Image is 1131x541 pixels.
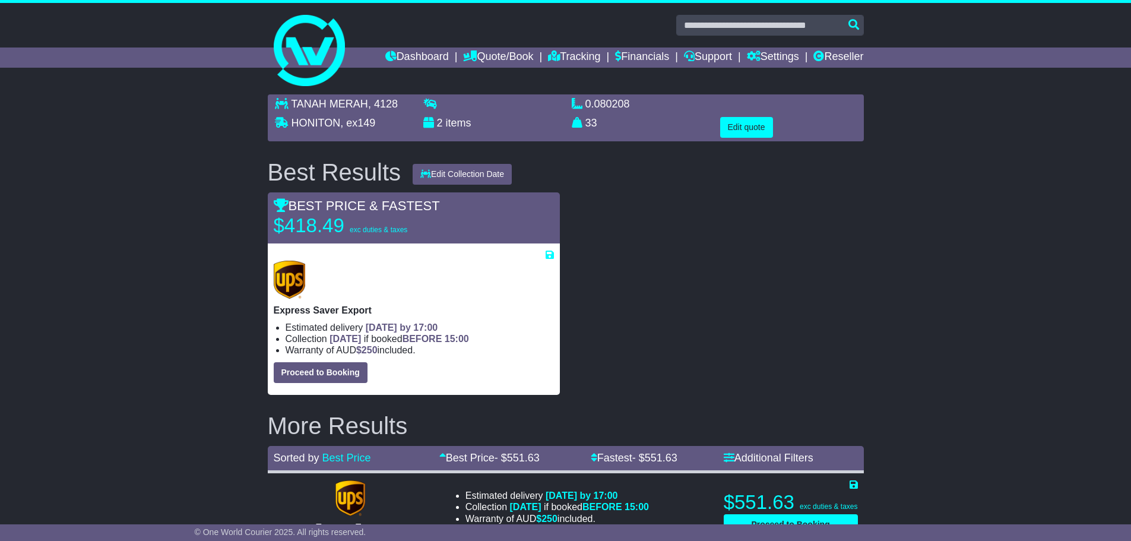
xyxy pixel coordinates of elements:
[413,164,512,185] button: Edit Collection Date
[274,214,422,238] p: $418.49
[340,117,375,129] span: , ex149
[582,502,622,512] span: BEFORE
[813,48,863,68] a: Reseller
[510,502,541,512] span: [DATE]
[591,452,677,464] a: Fastest- $551.63
[362,345,378,355] span: 250
[645,452,677,464] span: 551.63
[437,117,443,129] span: 2
[322,452,371,464] a: Best Price
[274,198,440,213] span: BEST PRICE & FASTEST
[536,514,557,524] span: $
[350,226,407,234] span: exc duties & taxes
[546,491,618,501] span: [DATE] by 17:00
[720,117,773,138] button: Edit quote
[495,452,540,464] span: - $
[335,480,365,516] img: UPS (new): Express Export
[724,514,858,535] button: Proceed to Booking
[262,159,407,185] div: Best Results
[403,334,442,344] span: BEFORE
[268,413,864,439] h2: More Results
[507,452,540,464] span: 551.63
[274,305,554,316] p: Express Saver Export
[292,117,341,129] span: HONITON
[684,48,732,68] a: Support
[541,514,557,524] span: 250
[585,98,630,110] span: 0.080208
[585,117,597,129] span: 33
[195,527,366,537] span: © One World Courier 2025. All rights reserved.
[625,502,649,512] span: 15:00
[315,523,385,533] span: Express Export
[368,98,398,110] span: , 4128
[274,452,319,464] span: Sorted by
[724,491,858,514] p: $551.63
[385,48,449,68] a: Dashboard
[356,345,378,355] span: $
[291,98,368,110] span: TANAH MERAH
[445,334,469,344] span: 15:00
[615,48,669,68] a: Financials
[463,48,533,68] a: Quote/Book
[465,490,649,501] li: Estimated delivery
[510,502,649,512] span: if booked
[286,333,554,344] li: Collection
[274,362,368,383] button: Proceed to Booking
[330,334,361,344] span: [DATE]
[366,322,438,333] span: [DATE] by 17:00
[286,344,554,356] li: Warranty of AUD included.
[465,501,649,512] li: Collection
[439,452,540,464] a: Best Price- $551.63
[465,513,649,524] li: Warranty of AUD included.
[632,452,677,464] span: - $
[330,334,468,344] span: if booked
[800,502,857,511] span: exc duties & taxes
[747,48,799,68] a: Settings
[274,261,306,299] img: UPS (new): Express Saver Export
[724,452,813,464] a: Additional Filters
[548,48,600,68] a: Tracking
[286,322,554,333] li: Estimated delivery
[446,117,471,129] span: items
